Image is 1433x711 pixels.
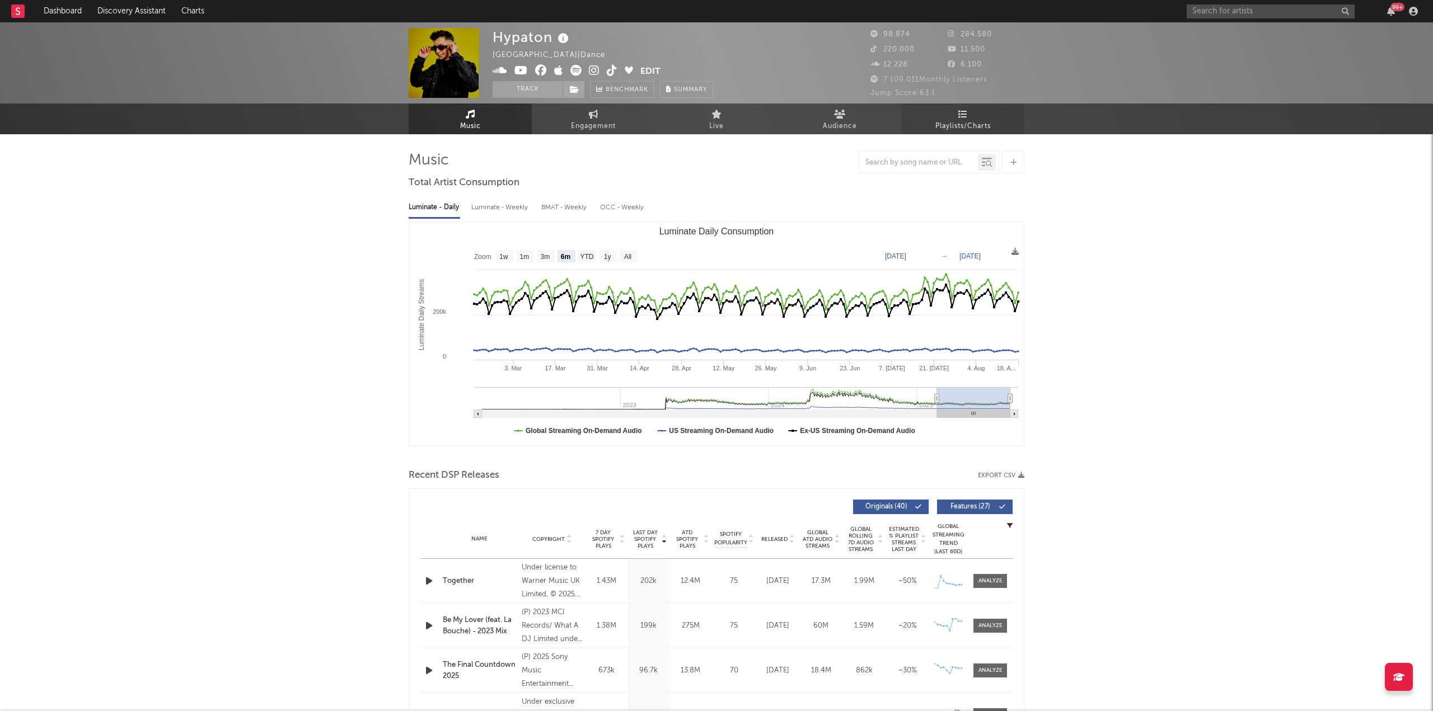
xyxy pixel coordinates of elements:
text: 6m [561,253,570,261]
div: (P) 2023 MCI Records/ What A DJ Limited under exclusive license to Nitron a unit of Sony Music En... [522,606,583,646]
a: Engagement [532,103,655,134]
text: 9. Jun [799,365,816,371]
text: 7. [DATE] [879,365,905,371]
div: 202k [630,576,667,587]
span: Engagement [571,120,616,133]
span: Global Rolling 7D Audio Streams [845,526,876,553]
text: 26. May [755,365,777,371]
text: 4. Aug [967,365,985,371]
text: 3. Mar [504,365,522,371]
div: ~ 50 % [888,576,926,587]
input: Search by song name or URL [860,158,978,167]
span: Originals ( 40 ) [860,503,912,510]
div: Hypaton [493,28,572,46]
div: [DATE] [759,620,797,632]
div: [DATE] [759,576,797,587]
div: BMAT - Weekly [541,198,589,217]
a: Music [409,103,532,134]
div: Under license to Warner Music UK Limited, © 2025 What A DJ Ltd [522,561,583,601]
div: 17.3M [802,576,840,587]
span: 7 Day Spotify Plays [588,529,618,549]
text: [DATE] [885,252,906,260]
span: Benchmark [606,83,648,97]
span: Playlists/Charts [935,120,991,133]
text: Zoom [474,253,491,261]
button: 99+ [1387,7,1395,16]
text: 17. Mar [545,365,566,371]
button: Summary [660,81,713,98]
div: ~ 20 % [888,620,926,632]
text: Luminate Daily Streams [418,279,425,350]
span: 220.000 [870,46,915,53]
div: 70 [714,665,753,676]
text: Ex-US Streaming On-Demand Audio [800,427,915,435]
div: 275M [672,620,709,632]
span: Music [460,120,481,133]
text: 12. May [713,365,735,371]
text: → [941,252,948,260]
div: Name [443,535,516,543]
div: 75 [714,576,753,587]
a: Audience [778,103,901,134]
span: Last Day Spotify Plays [630,529,660,549]
text: 1w [499,253,508,261]
a: Live [655,103,778,134]
div: [DATE] [759,665,797,676]
a: Together [443,576,516,587]
div: 75 [714,620,753,632]
text: 18. A… [997,365,1017,371]
text: 1m [520,253,530,261]
text: 200k [433,308,446,315]
text: All [624,253,631,261]
text: [DATE] [959,252,981,260]
text: 23. Jun [840,365,860,371]
div: 1.43M [588,576,625,587]
span: 7.109.011 Monthly Listeners [870,76,987,83]
span: Features ( 27 ) [944,503,996,510]
div: [GEOGRAPHIC_DATA] | Dance [493,49,618,62]
text: 28. Apr [672,365,691,371]
div: 18.4M [802,665,840,676]
span: Summary [674,87,707,93]
svg: Luminate Daily Consumption [409,222,1024,446]
a: Playlists/Charts [901,103,1024,134]
div: OCC - Weekly [600,198,645,217]
span: 11.500 [948,46,985,53]
span: Copyright [532,536,565,543]
div: 1.99M [845,576,883,587]
div: 60M [802,620,840,632]
text: Luminate Daily Consumption [659,227,774,236]
div: 673k [588,665,625,676]
text: Global Streaming On-Demand Audio [526,427,642,435]
a: Benchmark [590,81,654,98]
div: 1.38M [588,620,625,632]
div: Luminate - Weekly [471,198,530,217]
div: (P) 2025 Sony Music Entertainment Inc. [522,651,583,691]
a: The Final Countdown 2025 [443,660,516,681]
span: Released [761,536,788,543]
div: 12.4M [672,576,709,587]
div: 13.8M [672,665,709,676]
text: US Streaming On-Demand Audio [669,427,774,435]
button: Features(27) [937,500,1013,514]
text: 3m [541,253,550,261]
div: 199k [630,620,667,632]
input: Search for artists [1187,4,1355,18]
span: Global ATD Audio Streams [802,529,833,549]
button: Export CSV [978,472,1024,479]
span: Total Artist Consumption [409,176,519,190]
a: Be My Lover (feat. La Bouche) - 2023 Mix [443,615,516,637]
div: 99 + [1390,3,1404,11]
div: ~ 30 % [888,665,926,676]
button: Track [493,81,563,98]
span: Jump Score: 63.1 [870,90,935,97]
text: 1y [604,253,611,261]
div: Global Streaming Trend (Last 60D) [931,522,965,556]
text: 14. Apr [630,365,649,371]
button: Originals(40) [853,500,929,514]
div: 1.59M [845,620,883,632]
span: Estimated % Playlist Streams Last Day [888,526,919,553]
